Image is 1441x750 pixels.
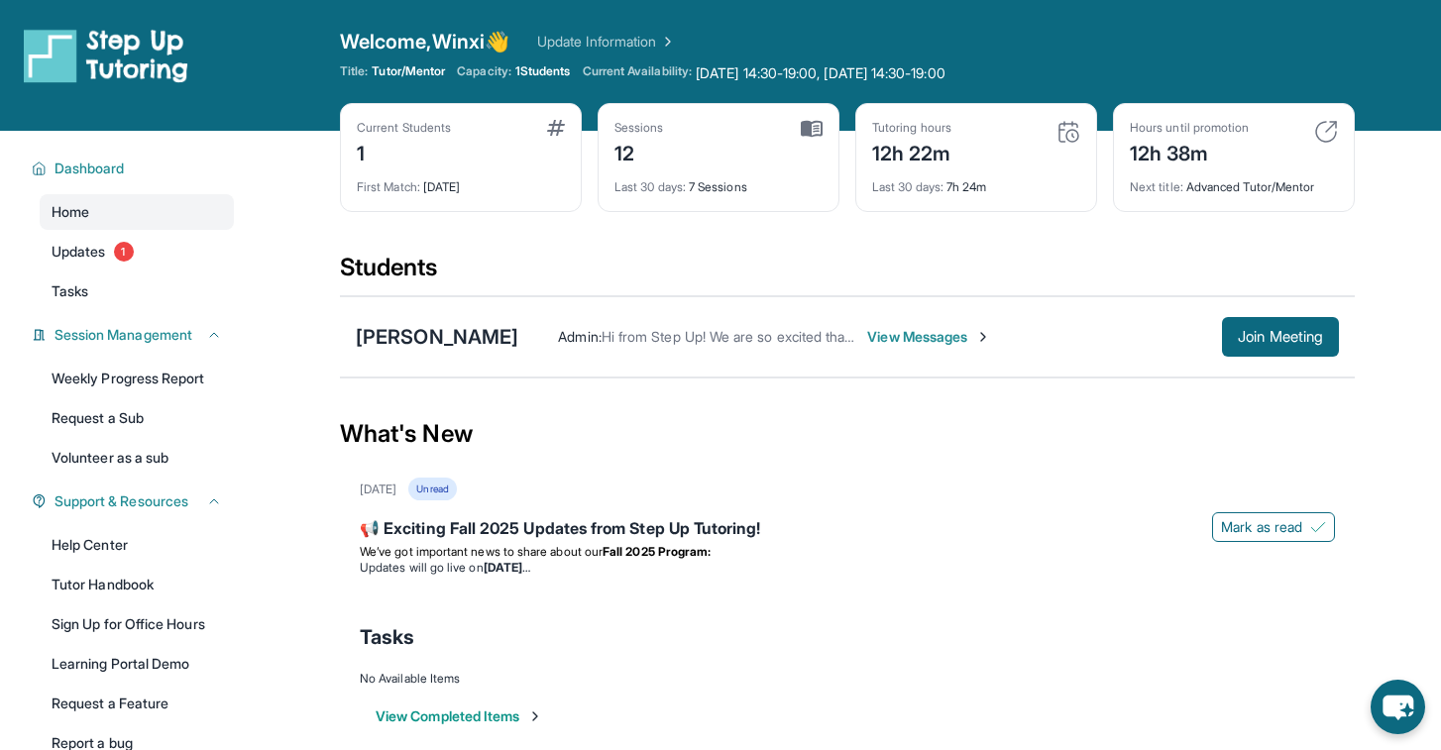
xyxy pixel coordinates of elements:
div: 12 [614,136,664,167]
a: Home [40,194,234,230]
button: Dashboard [47,159,222,178]
span: Last 30 days : [872,179,943,194]
div: Unread [408,478,456,500]
button: chat-button [1371,680,1425,734]
li: Updates will go live on [360,560,1335,576]
span: Last 30 days : [614,179,686,194]
span: Home [52,202,89,222]
div: No Available Items [360,671,1335,687]
button: Join Meeting [1222,317,1339,357]
div: [PERSON_NAME] [356,323,518,351]
span: 1 Students [515,63,571,79]
span: Tasks [52,281,88,301]
img: Mark as read [1310,519,1326,535]
span: Dashboard [55,159,125,178]
div: 12h 38m [1130,136,1249,167]
div: [DATE] [360,482,396,497]
a: Request a Feature [40,686,234,721]
a: Weekly Progress Report [40,361,234,396]
div: 7 Sessions [614,167,823,195]
a: Request a Sub [40,400,234,436]
span: Admin : [558,328,601,345]
span: Mark as read [1221,517,1302,537]
div: What's New [340,390,1355,478]
span: Tutor/Mentor [372,63,445,79]
div: Hours until promotion [1130,120,1249,136]
strong: [DATE] [484,560,530,575]
button: Session Management [47,325,222,345]
span: Next title : [1130,179,1183,194]
div: 7h 24m [872,167,1080,195]
div: 📢 Exciting Fall 2025 Updates from Step Up Tutoring! [360,516,1335,544]
div: Sessions [614,120,664,136]
a: Help Center [40,527,234,563]
span: Current Availability: [583,63,692,83]
span: Capacity: [457,63,511,79]
a: Updates1 [40,234,234,269]
span: View Messages [867,327,991,347]
span: Session Management [55,325,192,345]
button: View Completed Items [376,706,543,726]
span: Title: [340,63,368,79]
div: Current Students [357,120,451,136]
img: card [547,120,565,136]
span: We’ve got important news to share about our [360,544,603,559]
span: Join Meeting [1238,331,1323,343]
div: 1 [357,136,451,167]
span: Support & Resources [55,491,188,511]
a: Sign Up for Office Hours [40,606,234,642]
a: Volunteer as a sub [40,440,234,476]
strong: Fall 2025 Program: [603,544,711,559]
button: Mark as read [1212,512,1335,542]
div: [DATE] [357,167,565,195]
button: Support & Resources [47,491,222,511]
a: Learning Portal Demo [40,646,234,682]
span: First Match : [357,179,420,194]
img: card [1314,120,1338,144]
div: Tutoring hours [872,120,951,136]
img: logo [24,28,188,83]
img: Chevron-Right [975,329,991,345]
div: Advanced Tutor/Mentor [1130,167,1338,195]
img: card [1056,120,1080,144]
img: Chevron Right [656,32,676,52]
span: Welcome, Winxi 👋 [340,28,509,55]
a: Tutor Handbook [40,567,234,602]
div: Students [340,252,1355,295]
span: Tasks [360,623,414,651]
a: Update Information [537,32,676,52]
img: card [801,120,823,138]
span: Updates [52,242,106,262]
span: [DATE] 14:30-19:00, [DATE] 14:30-19:00 [696,63,945,83]
a: Tasks [40,273,234,309]
div: 12h 22m [872,136,951,167]
span: 1 [114,242,134,262]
